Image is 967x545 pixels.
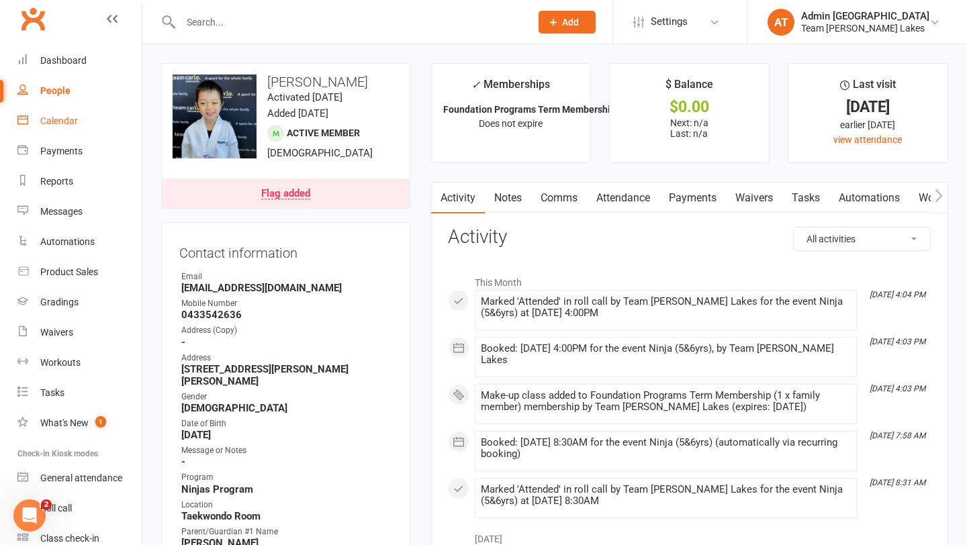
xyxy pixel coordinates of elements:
a: Workouts [17,348,142,378]
a: Clubworx [16,2,50,36]
time: Added [DATE] [267,107,328,119]
div: Location [181,499,392,511]
div: Message or Notes [181,444,392,457]
div: $ Balance [665,76,713,100]
a: Payments [17,136,142,166]
div: Flag added [261,189,310,199]
div: Marked 'Attended' in roll call by Team [PERSON_NAME] Lakes for the event Ninja (5&6yrs) at [DATE]... [481,296,851,319]
i: [DATE] 8:31 AM [870,478,925,487]
div: Booked: [DATE] 4:00PM for the event Ninja (5&6yrs), by Team [PERSON_NAME] Lakes [481,343,851,366]
div: Booked: [DATE] 8:30AM for the event Ninja (5&6yrs) (automatically via recurring booking) [481,437,851,460]
a: Tasks [782,183,829,213]
div: Parent/Guardian #1 Name [181,526,392,538]
p: Next: n/a Last: n/a [622,117,757,139]
h3: Contact information [179,240,392,260]
div: Address [181,352,392,364]
a: Notes [485,183,531,213]
strong: [STREET_ADDRESS][PERSON_NAME][PERSON_NAME] [181,363,392,387]
a: Reports [17,166,142,197]
a: Automations [17,227,142,257]
i: [DATE] 7:58 AM [870,431,925,440]
div: Waivers [40,327,73,338]
div: Roll call [40,503,72,513]
div: What's New [40,417,89,428]
div: [DATE] [800,100,935,114]
h3: Activity [448,227,931,248]
a: Activity [431,183,485,213]
img: image1743803161.png [173,75,257,158]
div: Date of Birth [181,417,392,430]
input: Search... [177,13,521,32]
strong: - [181,456,392,468]
a: Gradings [17,287,142,317]
i: ✓ [471,79,480,91]
strong: [DEMOGRAPHIC_DATA] [181,402,392,414]
i: [DATE] 4:03 PM [870,384,925,393]
a: Messages [17,197,142,227]
span: Settings [651,7,688,37]
div: Email [181,270,392,283]
a: Product Sales [17,257,142,287]
div: Payments [40,146,83,156]
div: Calendar [40,115,78,126]
a: Waivers [17,317,142,348]
a: Automations [829,183,909,213]
div: Program [181,471,392,484]
iframe: Intercom live chat [13,499,46,532]
span: 2 [41,499,52,510]
div: Reports [40,176,73,187]
a: What's New1 [17,408,142,438]
div: Workouts [40,357,81,368]
span: 1 [95,416,106,428]
a: Comms [531,183,587,213]
span: Add [562,17,579,28]
div: General attendance [40,473,122,483]
div: Admin [GEOGRAPHIC_DATA] [801,10,929,22]
strong: 0433542636 [181,309,392,321]
div: Address (Copy) [181,324,392,337]
div: Automations [40,236,95,247]
div: Mobile Number [181,297,392,310]
strong: Foundation Programs Term Membership (1 x f... [443,104,647,115]
strong: [DATE] [181,429,392,441]
strong: - [181,336,392,348]
div: Messages [40,206,83,217]
div: Make-up class added to Foundation Programs Term Membership (1 x family member) membership by Team... [481,390,851,413]
a: Tasks [17,378,142,408]
a: Roll call [17,493,142,524]
a: General attendance kiosk mode [17,463,142,493]
div: Class check-in [40,533,99,544]
div: Product Sales [40,266,98,277]
div: AT [768,9,794,36]
strong: [EMAIL_ADDRESS][DOMAIN_NAME] [181,282,392,294]
i: [DATE] 4:03 PM [870,337,925,346]
a: People [17,76,142,106]
span: Active member [287,128,360,138]
div: Marked 'Attended' in roll call by Team [PERSON_NAME] Lakes for the event Ninja (5&6yrs) at [DATE]... [481,484,851,507]
button: Add [539,11,596,34]
strong: Taekwondo Room [181,510,392,522]
div: Gender [181,391,392,403]
div: Memberships [471,76,550,101]
a: Calendar [17,106,142,136]
i: [DATE] 4:04 PM [870,290,925,299]
a: Payments [659,183,726,213]
div: Team [PERSON_NAME] Lakes [801,22,929,34]
div: earlier [DATE] [800,117,935,132]
div: Last visit [840,76,896,100]
h3: [PERSON_NAME] [173,75,399,89]
div: Dashboard [40,55,87,66]
strong: Ninjas Program [181,483,392,495]
a: Waivers [726,183,782,213]
span: [DEMOGRAPHIC_DATA] [267,147,373,159]
a: Dashboard [17,46,142,76]
div: People [40,85,71,96]
div: Tasks [40,387,64,398]
a: Attendance [587,183,659,213]
li: This Month [448,268,931,290]
div: $0.00 [622,100,757,114]
time: Activated [DATE] [267,91,342,103]
a: view attendance [833,134,902,145]
div: Gradings [40,297,79,307]
span: Does not expire [479,118,543,129]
